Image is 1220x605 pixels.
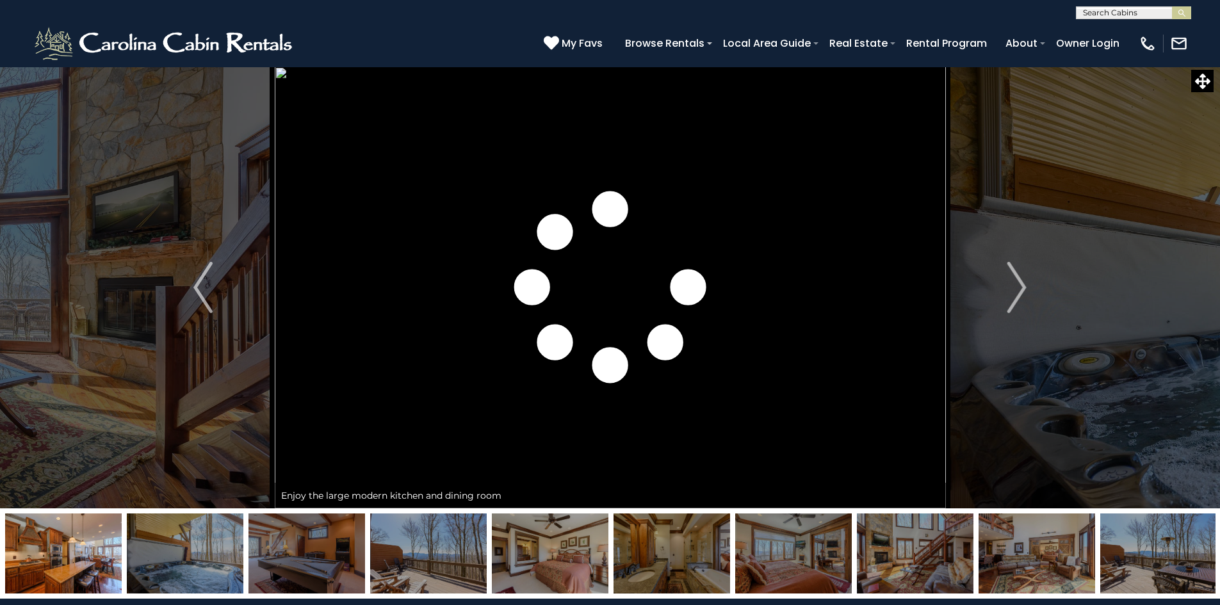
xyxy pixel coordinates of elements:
img: 163263049 [735,513,852,593]
div: Enjoy the large modern kitchen and dining room [275,483,946,508]
a: Local Area Guide [717,32,817,54]
a: About [999,32,1044,54]
button: Previous [132,67,275,508]
img: arrow [1007,262,1027,313]
img: 163263050 [370,513,487,593]
img: 163263054 [5,513,122,593]
img: 163263055 [127,513,243,593]
a: Browse Rentals [619,32,711,54]
img: 163263016 [1100,513,1217,593]
img: 163263044 [492,513,608,593]
a: Owner Login [1050,32,1126,54]
button: Next [945,67,1088,508]
a: My Favs [544,35,606,52]
img: 163263041 [857,513,973,593]
img: 163263043 [979,513,1095,593]
img: phone-regular-white.png [1139,35,1157,52]
img: mail-regular-white.png [1170,35,1188,52]
span: My Favs [562,35,603,51]
a: Rental Program [900,32,993,54]
img: arrow [193,262,213,313]
img: 163263059 [614,513,730,593]
a: Real Estate [823,32,894,54]
img: White-1-2.png [32,24,298,63]
img: 163263014 [248,513,365,593]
